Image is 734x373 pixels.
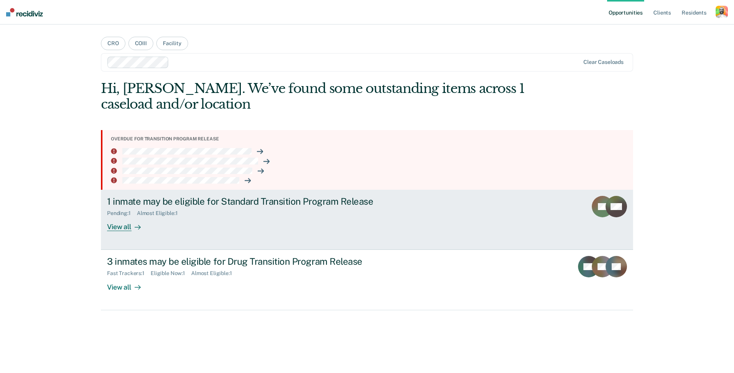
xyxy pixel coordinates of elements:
[101,250,633,310] a: 3 inmates may be eligible for Drug Transition Program ReleaseFast Trackers:1Eligible Now:1Almost ...
[107,196,375,207] div: 1 inmate may be eligible for Standard Transition Program Release
[151,270,191,277] div: Eligible Now : 1
[107,210,137,217] div: Pending : 1
[137,210,184,217] div: Almost Eligible : 1
[107,270,151,277] div: Fast Trackers : 1
[583,59,624,65] div: Clear caseloads
[191,270,238,277] div: Almost Eligible : 1
[111,136,627,142] div: Overdue for transition program release
[6,8,43,16] img: Recidiviz
[107,256,375,267] div: 3 inmates may be eligible for Drug Transition Program Release
[107,277,150,292] div: View all
[128,37,153,50] button: COIII
[101,37,125,50] button: CRO
[101,81,527,112] div: Hi, [PERSON_NAME]. We’ve found some outstanding items across 1 caseload and/or location
[107,217,150,231] div: View all
[101,190,633,250] a: 1 inmate may be eligible for Standard Transition Program ReleasePending:1Almost Eligible:1View all
[156,37,188,50] button: Facility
